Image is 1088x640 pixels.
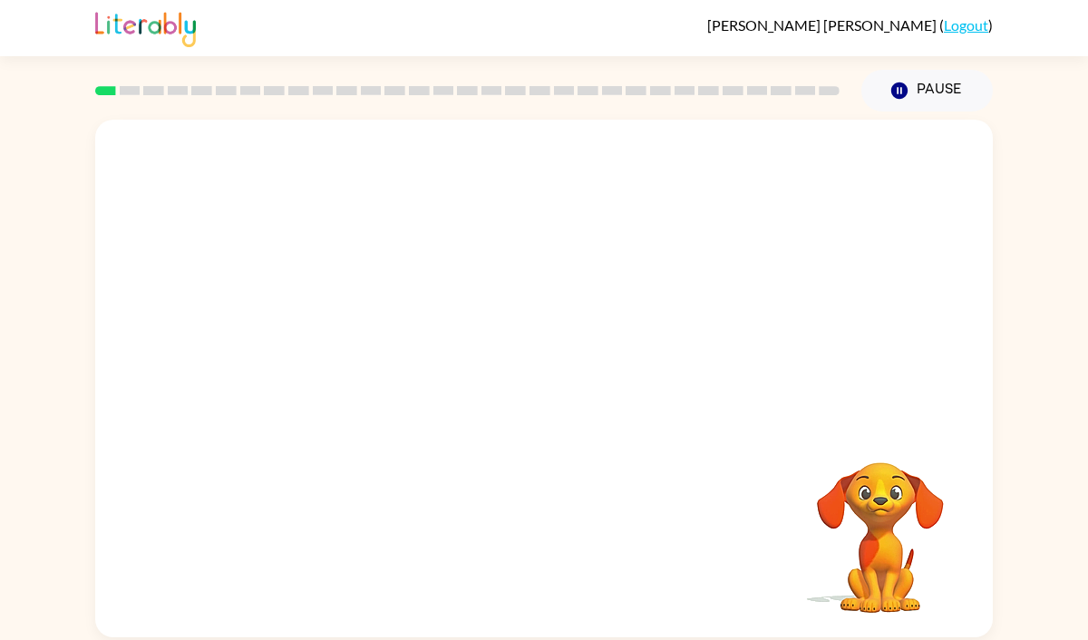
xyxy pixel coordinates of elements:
a: Logout [944,16,988,34]
video: Your browser must support playing .mp4 files to use Literably. Please try using another browser. [790,434,971,616]
span: [PERSON_NAME] [PERSON_NAME] [707,16,939,34]
div: ( ) [707,16,993,34]
button: Pause [861,70,993,112]
img: Literably [95,7,196,47]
